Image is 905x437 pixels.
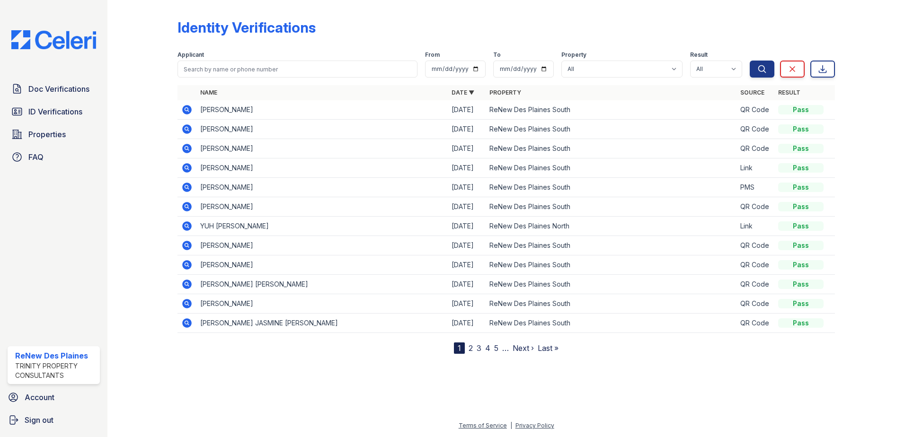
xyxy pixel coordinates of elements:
a: 5 [494,343,498,353]
td: QR Code [736,139,774,158]
td: PMS [736,178,774,197]
td: [DATE] [448,275,486,294]
span: FAQ [28,151,44,163]
td: ReNew Des Plaines South [486,120,737,139]
td: ReNew Des Plaines South [486,100,737,120]
a: ID Verifications [8,102,100,121]
a: 2 [469,343,473,353]
td: QR Code [736,100,774,120]
td: [DATE] [448,217,486,236]
div: Pass [778,241,824,250]
td: [DATE] [448,255,486,275]
td: [DATE] [448,100,486,120]
td: [PERSON_NAME] [196,139,448,158]
div: Pass [778,299,824,308]
div: Pass [778,163,824,173]
td: [DATE] [448,197,486,217]
a: Next › [513,343,534,353]
td: [PERSON_NAME] [196,236,448,255]
td: QR Code [736,275,774,294]
td: [DATE] [448,314,486,333]
div: Pass [778,183,824,192]
div: Pass [778,124,824,134]
td: QR Code [736,294,774,314]
td: ReNew Des Plaines North [486,217,737,236]
div: Pass [778,105,824,114]
div: Pass [778,221,824,231]
div: Pass [778,318,824,328]
td: [PERSON_NAME] [196,178,448,197]
div: Pass [778,144,824,153]
a: Date ▼ [452,89,474,96]
td: [PERSON_NAME] [196,158,448,178]
span: … [502,342,509,354]
td: [DATE] [448,139,486,158]
a: Terms of Service [459,422,507,429]
td: ReNew Des Plaines South [486,197,737,217]
a: Properties [8,125,100,144]
td: [PERSON_NAME] JASMINE [PERSON_NAME] [196,314,448,333]
a: Sign out [4,411,104,429]
td: [PERSON_NAME] [196,120,448,139]
span: Sign out [25,414,53,426]
span: Doc Verifications [28,83,89,95]
td: ReNew Des Plaines South [486,178,737,197]
label: Property [561,51,586,59]
td: ReNew Des Plaines South [486,255,737,275]
span: ID Verifications [28,106,82,117]
div: | [510,422,512,429]
td: QR Code [736,314,774,333]
td: [DATE] [448,236,486,255]
td: ReNew Des Plaines South [486,314,737,333]
a: Result [778,89,800,96]
td: QR Code [736,255,774,275]
div: 1 [454,342,465,354]
td: Link [736,158,774,178]
div: Pass [778,202,824,211]
a: 4 [485,343,490,353]
img: CE_Logo_Blue-a8612792a0a2168367f1c8372b55b34899dd931a85d93a1a3d3e32e68fde9ad4.png [4,30,104,49]
td: Link [736,217,774,236]
label: Applicant [177,51,204,59]
input: Search by name or phone number [177,61,417,78]
a: Last » [538,343,559,353]
a: Name [200,89,217,96]
td: [DATE] [448,294,486,314]
div: Pass [778,260,824,270]
td: QR Code [736,197,774,217]
td: QR Code [736,120,774,139]
a: Account [4,388,104,407]
label: Result [690,51,708,59]
td: [PERSON_NAME] [196,197,448,217]
div: Identity Verifications [177,19,316,36]
td: [PERSON_NAME] [196,100,448,120]
span: Account [25,392,54,403]
td: ReNew Des Plaines South [486,158,737,178]
a: 3 [477,343,481,353]
td: ReNew Des Plaines South [486,139,737,158]
a: Doc Verifications [8,79,100,98]
td: [DATE] [448,120,486,139]
a: Source [740,89,764,96]
a: Privacy Policy [515,422,554,429]
div: Trinity Property Consultants [15,361,96,380]
td: ReNew Des Plaines South [486,236,737,255]
td: ReNew Des Plaines South [486,275,737,294]
td: ReNew Des Plaines South [486,294,737,314]
td: [PERSON_NAME] [196,294,448,314]
div: Pass [778,280,824,289]
td: QR Code [736,236,774,255]
a: FAQ [8,148,100,166]
td: [PERSON_NAME] [PERSON_NAME] [196,275,448,294]
label: To [493,51,501,59]
span: Properties [28,129,66,140]
td: YUH [PERSON_NAME] [196,217,448,236]
td: [DATE] [448,178,486,197]
label: From [425,51,440,59]
td: [DATE] [448,158,486,178]
div: ReNew Des Plaines [15,350,96,361]
a: Property [489,89,521,96]
td: [PERSON_NAME] [196,255,448,275]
